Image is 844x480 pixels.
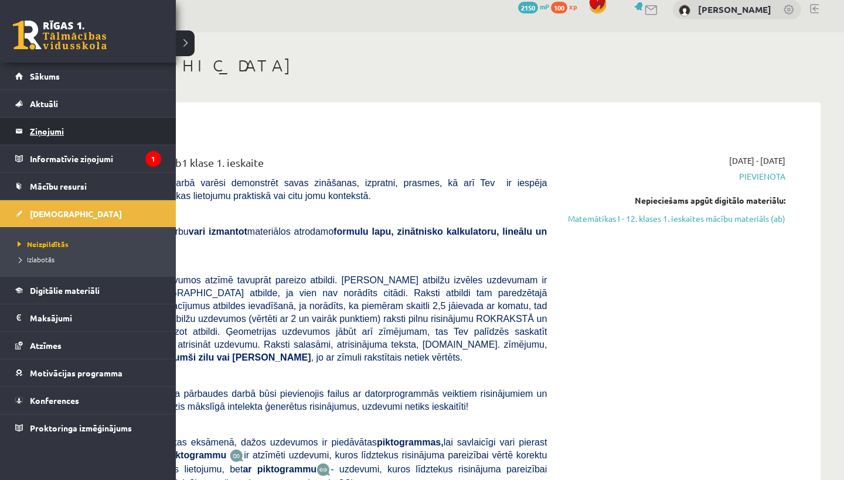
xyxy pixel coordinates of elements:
span: [DEMOGRAPHIC_DATA] [30,208,122,219]
span: Pievienota [564,170,785,183]
span: Motivācijas programma [30,368,122,378]
div: Matemātika JK 12.b1 klase 1. ieskaite [88,155,547,176]
a: Atzīmes [15,332,161,359]
div: Nepieciešams apgūt digitālo materiālu: [564,194,785,207]
img: Daniella Bergmane [679,5,690,16]
span: Veicot pārbaudes darbu materiālos atrodamo [88,227,547,249]
a: Aktuāli [15,90,161,117]
span: Aktuāli [30,98,58,109]
b: Ar piktogrammu [153,450,226,460]
a: Rīgas 1. Tālmācības vidusskola [13,20,107,50]
b: vari izmantot [189,227,247,236]
a: Proktoringa izmēģinājums [15,414,161,441]
a: Informatīvie ziņojumi1 [15,145,161,172]
span: [PERSON_NAME] darbā varēsi demonstrēt savas zināšanas, izpratni, prasmes, kā arī Tev ir iespēja d... [88,178,547,201]
a: [DEMOGRAPHIC_DATA] [15,200,161,227]
a: Matemātikas I - 12. klases 1. ieskaites mācību materiāls (ab) [564,212,785,225]
span: Izlabotās [15,255,55,264]
b: piktogrammas, [377,437,444,447]
span: Proktoringa izmēģinājums [30,423,132,433]
a: Maksājumi [15,304,161,331]
a: Sākums [15,63,161,90]
a: Ziņojumi [15,118,161,145]
a: 2150 mP [518,2,549,11]
span: Atbilžu izvēles uzdevumos atzīmē tavuprāt pareizo atbildi. [PERSON_NAME] atbilžu izvēles uzdevuma... [88,275,547,362]
legend: Maksājumi [30,304,161,331]
span: Digitālie materiāli [30,285,100,296]
a: Motivācijas programma [15,359,161,386]
i: 1 [145,151,161,167]
a: Neizpildītās [15,239,164,249]
span: 100 [551,2,567,13]
legend: Ziņojumi [30,118,161,145]
span: Mācību resursi [30,181,87,191]
img: JfuEzvunn4EvwAAAAASUVORK5CYII= [230,449,244,462]
img: wKvN42sLe3LLwAAAABJRU5ErkJggg== [316,463,331,476]
span: Sākums [30,71,60,81]
span: [DATE] - [DATE] [729,155,785,167]
a: [PERSON_NAME] [698,4,771,15]
span: Neizpildītās [15,239,69,249]
a: Digitālie materiāli [15,277,161,304]
span: ir atzīmēti uzdevumi, kuros līdztekus risinājuma pareizībai vērtē korektu matemātikas valodas lie... [88,450,547,474]
span: 2150 [518,2,538,13]
b: tumši zilu vai [PERSON_NAME] [171,352,311,362]
span: Konferences [30,395,79,406]
span: mP [540,2,549,11]
a: 100 xp [551,2,583,11]
span: Atzīmes [30,340,62,351]
h1: [DEMOGRAPHIC_DATA] [70,56,821,76]
span: xp [569,2,577,11]
span: Līdzīgi kā matemātikas eksāmenā, dažos uzdevumos ir piedāvātas lai savlaicīgi vari pierast pie to... [88,437,547,460]
a: Izlabotās [15,254,164,265]
b: ar piktogrammu [243,464,316,474]
legend: Informatīvie ziņojumi [30,145,161,172]
a: Konferences [15,387,161,414]
a: Mācību resursi [15,173,161,200]
span: , ja pārbaudes darbā būsi pievienojis failus ar datorprogrammās veiktiem risinājumiem un zīmējumi... [88,389,547,412]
